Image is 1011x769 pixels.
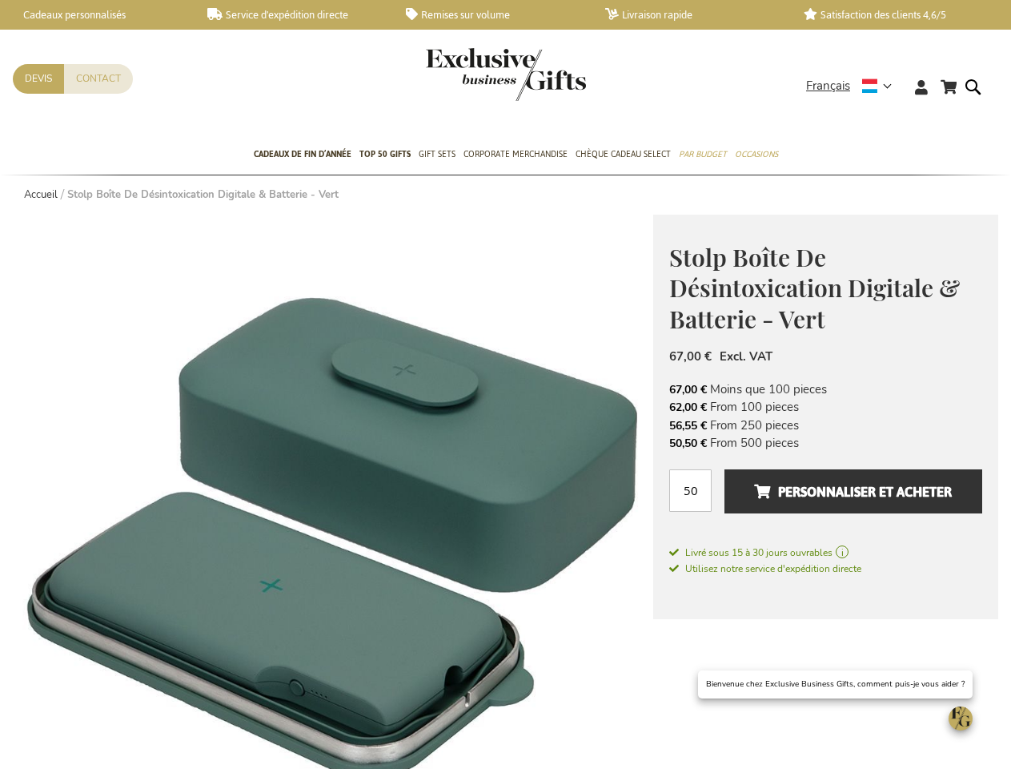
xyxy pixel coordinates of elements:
[605,8,779,22] a: Livraison rapide
[669,417,982,434] li: From 250 pieces
[13,64,64,94] a: Devis
[67,187,339,202] strong: Stolp Boîte De Désintoxication Digitale & Batterie - Vert
[669,398,982,416] li: From 100 pieces
[669,241,960,335] span: Stolp Boîte De Désintoxication Digitale & Batterie - Vert
[669,434,982,452] li: From 500 pieces
[426,48,506,101] a: store logo
[207,8,381,22] a: Service d'expédition directe
[804,8,977,22] a: Satisfaction des clients 4,6/5
[8,8,182,22] a: Cadeaux personnalisés
[806,77,850,95] span: Français
[669,436,707,451] span: 50,50 €
[669,418,707,433] span: 56,55 €
[724,469,982,513] button: Personnaliser et acheter
[463,146,568,163] span: Corporate Merchandise
[669,469,712,512] input: Qté
[720,348,772,364] span: Excl. VAT
[735,146,778,163] span: Occasions
[679,146,727,163] span: Par budget
[254,146,351,163] span: Cadeaux de fin d’année
[669,546,982,560] a: Livré sous 15 à 30 jours ouvrables
[669,560,861,576] a: Utilisez notre service d'expédition directe
[24,187,58,202] a: Accueil
[406,8,580,22] a: Remises sur volume
[419,146,455,163] span: Gift Sets
[806,77,902,95] div: Français
[669,400,707,415] span: 62,00 €
[669,380,982,398] li: Moins que 100 pieces
[669,382,707,397] span: 67,00 €
[64,64,133,94] a: Contact
[426,48,586,101] img: Exclusive Business gifts logo
[576,146,671,163] span: Chèque Cadeau Select
[669,562,861,575] span: Utilisez notre service d'expédition directe
[754,479,952,505] span: Personnaliser et acheter
[669,348,712,364] span: 67,00 €
[359,146,411,163] span: TOP 50 Gifts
